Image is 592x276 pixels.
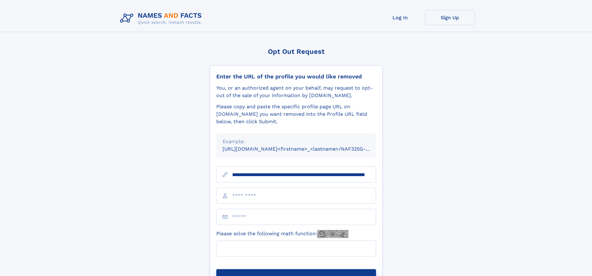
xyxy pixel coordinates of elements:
img: Logo Names and Facts [117,10,207,27]
a: Log In [375,10,425,25]
div: You, or an authorized agent on your behalf, may request to opt-out of the sale of your informatio... [216,84,376,99]
div: Example: [223,138,370,145]
label: Please solve the following math function: [216,230,348,238]
div: Opt Out Request [210,48,383,55]
small: [URL][DOMAIN_NAME]<firstname>_<lastname>/NAF325G-xxxxxxxx [223,146,388,152]
a: Sign Up [425,10,475,25]
div: Enter the URL of the profile you would like removed [216,73,376,80]
div: Please copy and paste the specific profile page URL on [DOMAIN_NAME] you want removed into the Pr... [216,103,376,125]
